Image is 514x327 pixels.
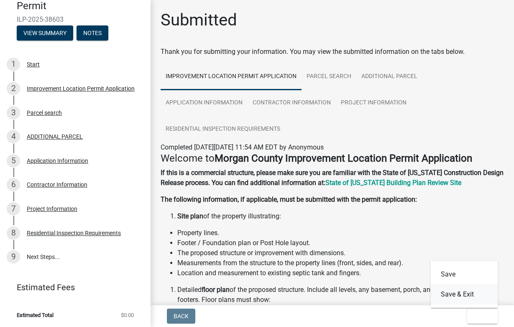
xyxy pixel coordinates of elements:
div: Residential Inspection Requirements [27,230,121,236]
div: Contractor Information [27,182,87,188]
strong: The following information, if applicable, must be submitted with the permit application: [161,195,417,203]
li: Measurements from the structure to the property lines (front, sides, and rear). [177,258,504,268]
div: Parcel search [27,110,62,116]
li: Detailed of the proposed structure. Include all levels, any basement, porch, and patio with a roo... [177,285,504,305]
button: Exit [467,309,498,324]
a: Contractor Information [248,90,336,117]
div: 8 [7,226,20,240]
h1: Submitted [161,10,237,30]
div: 6 [7,178,20,191]
button: View Summary [17,25,73,41]
li: Location and measurement to existing septic tank and fingers. [177,268,504,278]
div: 3 [7,106,20,119]
div: Thank you for submitting your information. You may view the submitted information on the tabs below. [161,47,504,57]
a: State of [US_STATE] Building Plan Review Site [325,179,461,187]
span: Completed [DATE][DATE] 11:54 AM EDT by Anonymous [161,143,324,151]
a: Estimated Fees [7,279,137,296]
div: 7 [7,202,20,215]
div: Start [27,61,40,67]
div: 9 [7,250,20,264]
div: 5 [7,154,20,167]
li: The proposed structure or improvement with dimensions. [177,248,504,258]
a: Application Information [161,90,248,117]
div: Exit [431,261,498,308]
li: of the property illustrating: [177,211,504,221]
button: Save & Exit [431,284,498,304]
a: Parcel search [302,63,356,90]
div: Application Information [27,158,88,164]
button: Back [167,309,195,324]
span: Estimated Total [17,312,54,318]
div: ADDITIONAL PARCEL [27,134,83,139]
strong: Morgan County Improvement Location Permit Application [215,152,472,164]
h4: Welcome to [161,152,504,165]
div: Improvement Location Permit Application [27,86,135,91]
div: Project Information [27,206,77,212]
span: Exit [474,313,486,319]
a: Residential Inspection Requirements [161,116,285,143]
strong: Site plan [177,212,203,220]
button: Save [431,264,498,284]
li: Footer / Foundation plan or Post Hole layout. [177,238,504,248]
div: 1 [7,58,20,71]
wm-modal-confirm: Summary [17,30,73,37]
strong: If this is a commercial structure, please make sure you are familiar with the State of [US_STATE]... [161,169,504,187]
span: $0.00 [121,312,134,318]
a: ADDITIONAL PARCEL [356,63,422,90]
strong: floor plan [202,286,230,294]
li: Property lines. [177,228,504,238]
a: Improvement Location Permit Application [161,63,302,90]
button: Notes [77,25,108,41]
div: 4 [7,130,20,143]
span: ILP-2025-38603 [17,15,134,23]
span: Back [174,313,189,319]
wm-modal-confirm: Notes [77,30,108,37]
div: 2 [7,82,20,95]
a: Project Information [336,90,412,117]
